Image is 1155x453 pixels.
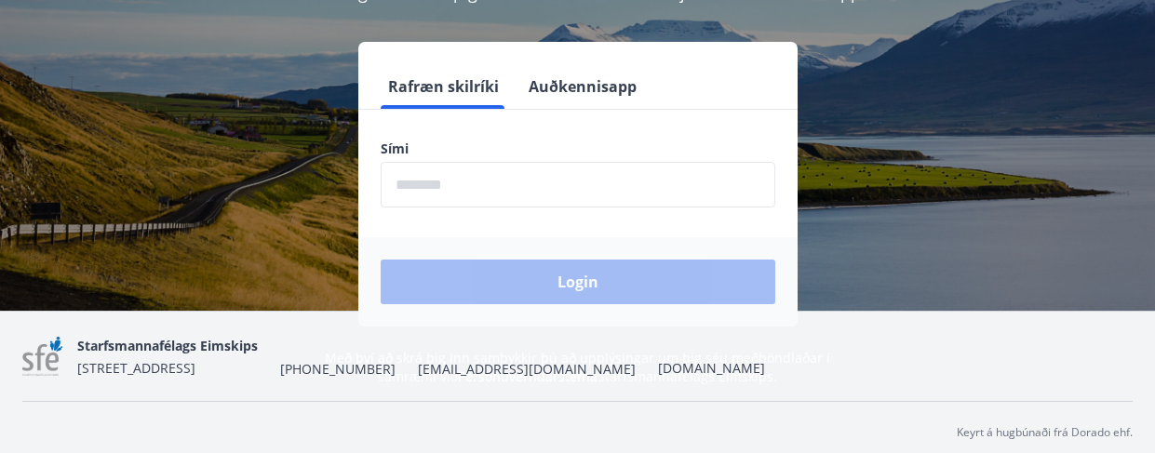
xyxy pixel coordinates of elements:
[381,64,506,109] button: Rafræn skilríki
[77,359,195,377] span: [STREET_ADDRESS]
[521,64,644,109] button: Auðkennisapp
[957,424,1133,441] p: Keyrt á hugbúnaði frá Dorado ehf.
[280,360,396,379] span: [PHONE_NUMBER]
[658,359,765,377] a: [DOMAIN_NAME]
[77,337,258,354] span: Starfsmannafélags Eimskips
[418,360,636,379] span: [EMAIL_ADDRESS][DOMAIN_NAME]
[22,337,62,377] img: 7sa1LslLnpN6OqSLT7MqncsxYNiZGdZT4Qcjshc2.png
[381,140,775,158] label: Sími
